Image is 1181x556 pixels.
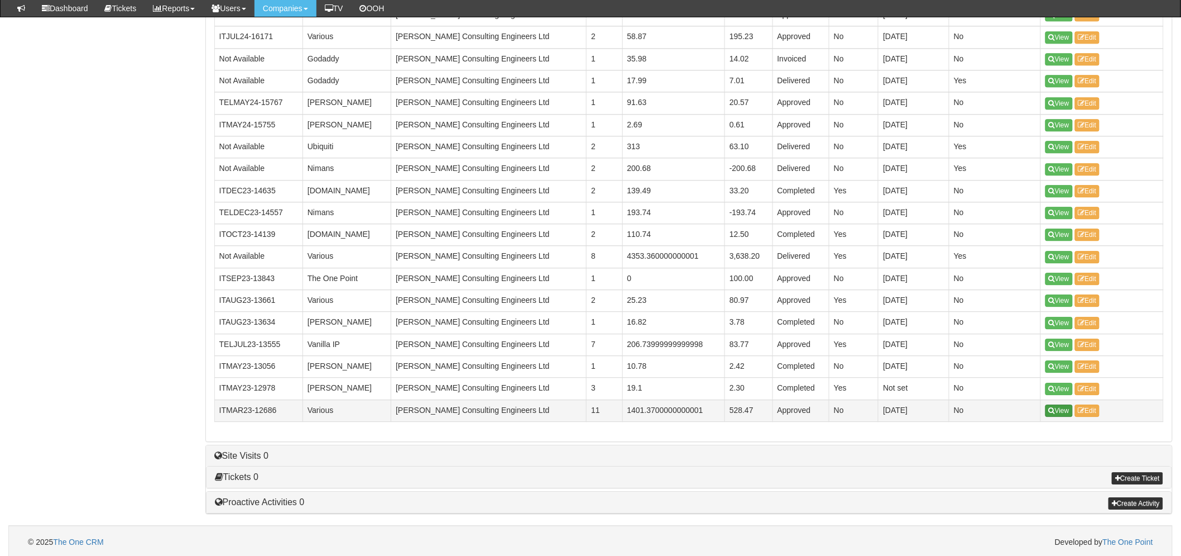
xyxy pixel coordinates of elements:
[53,538,103,547] a: The One CRM
[1075,229,1100,241] a: Edit
[949,400,1041,421] td: No
[214,158,303,180] td: Not Available
[303,400,391,421] td: Various
[878,202,949,224] td: [DATE]
[587,26,622,48] td: 2
[1045,163,1073,175] a: View
[214,312,303,334] td: ITAUG23-13634
[1045,251,1073,263] a: View
[829,312,878,334] td: No
[829,92,878,114] td: No
[587,355,622,377] td: 1
[829,246,878,268] td: Yes
[725,180,773,202] td: 33.20
[214,136,303,158] td: Not Available
[391,114,587,136] td: [PERSON_NAME] Consulting Engineers Ltd
[725,92,773,114] td: 20.57
[772,355,829,377] td: Completed
[303,26,391,48] td: Various
[303,312,391,334] td: [PERSON_NAME]
[1045,185,1073,197] a: View
[303,180,391,202] td: [DOMAIN_NAME]
[622,268,725,289] td: 0
[878,48,949,70] td: [DATE]
[303,290,391,312] td: Various
[622,202,725,224] td: 193.74
[214,355,303,377] td: ITMAY23-13056
[587,48,622,70] td: 1
[587,114,622,136] td: 1
[622,355,725,377] td: 10.78
[772,114,829,136] td: Approved
[772,70,829,92] td: Delivered
[303,70,391,92] td: Godaddy
[772,312,829,334] td: Completed
[391,378,587,400] td: [PERSON_NAME] Consulting Engineers Ltd
[1075,119,1100,131] a: Edit
[725,114,773,136] td: 0.61
[725,202,773,224] td: -193.74
[725,136,773,158] td: 63.10
[829,355,878,377] td: No
[878,290,949,312] td: [DATE]
[878,312,949,334] td: [DATE]
[772,180,829,202] td: Completed
[829,70,878,92] td: No
[1075,360,1100,373] a: Edit
[1112,472,1163,484] a: Create Ticket
[949,48,1041,70] td: No
[391,48,587,70] td: [PERSON_NAME] Consulting Engineers Ltd
[214,26,303,48] td: ITJUL24-16171
[622,114,725,136] td: 2.69
[1045,317,1073,329] a: View
[622,334,725,355] td: 206.73999999999998
[1055,536,1153,548] span: Developed by
[949,268,1041,289] td: No
[949,202,1041,224] td: No
[391,400,587,421] td: [PERSON_NAME] Consulting Engineers Ltd
[829,268,878,289] td: No
[949,92,1041,114] td: No
[829,158,878,180] td: No
[215,497,305,507] a: Proactive Activities 0
[1045,229,1073,241] a: View
[1075,383,1100,395] a: Edit
[214,70,303,92] td: Not Available
[391,334,587,355] td: [PERSON_NAME] Consulting Engineers Ltd
[587,202,622,224] td: 1
[949,224,1041,246] td: No
[391,136,587,158] td: [PERSON_NAME] Consulting Engineers Ltd
[1045,383,1073,395] a: View
[28,538,104,547] span: © 2025
[878,334,949,355] td: [DATE]
[214,92,303,114] td: TELMAY24-15767
[622,378,725,400] td: 19.1
[1075,185,1100,197] a: Edit
[303,224,391,246] td: [DOMAIN_NAME]
[829,290,878,312] td: Yes
[725,158,773,180] td: -200.68
[303,114,391,136] td: [PERSON_NAME]
[878,400,949,421] td: [DATE]
[878,114,949,136] td: [DATE]
[878,26,949,48] td: [DATE]
[1075,405,1100,417] a: Edit
[725,378,773,400] td: 2.30
[622,246,725,268] td: 4353.360000000001
[1045,97,1073,110] a: View
[1075,141,1100,153] a: Edit
[725,48,773,70] td: 14.02
[587,180,622,202] td: 2
[214,48,303,70] td: Not Available
[1075,273,1100,285] a: Edit
[215,472,258,482] a: Tickets 0
[949,70,1041,92] td: Yes
[878,180,949,202] td: [DATE]
[949,378,1041,400] td: No
[1075,317,1100,329] a: Edit
[829,224,878,246] td: Yes
[772,224,829,246] td: Completed
[1045,53,1073,65] a: View
[772,334,829,355] td: Approved
[214,378,303,400] td: ITMAY23-12978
